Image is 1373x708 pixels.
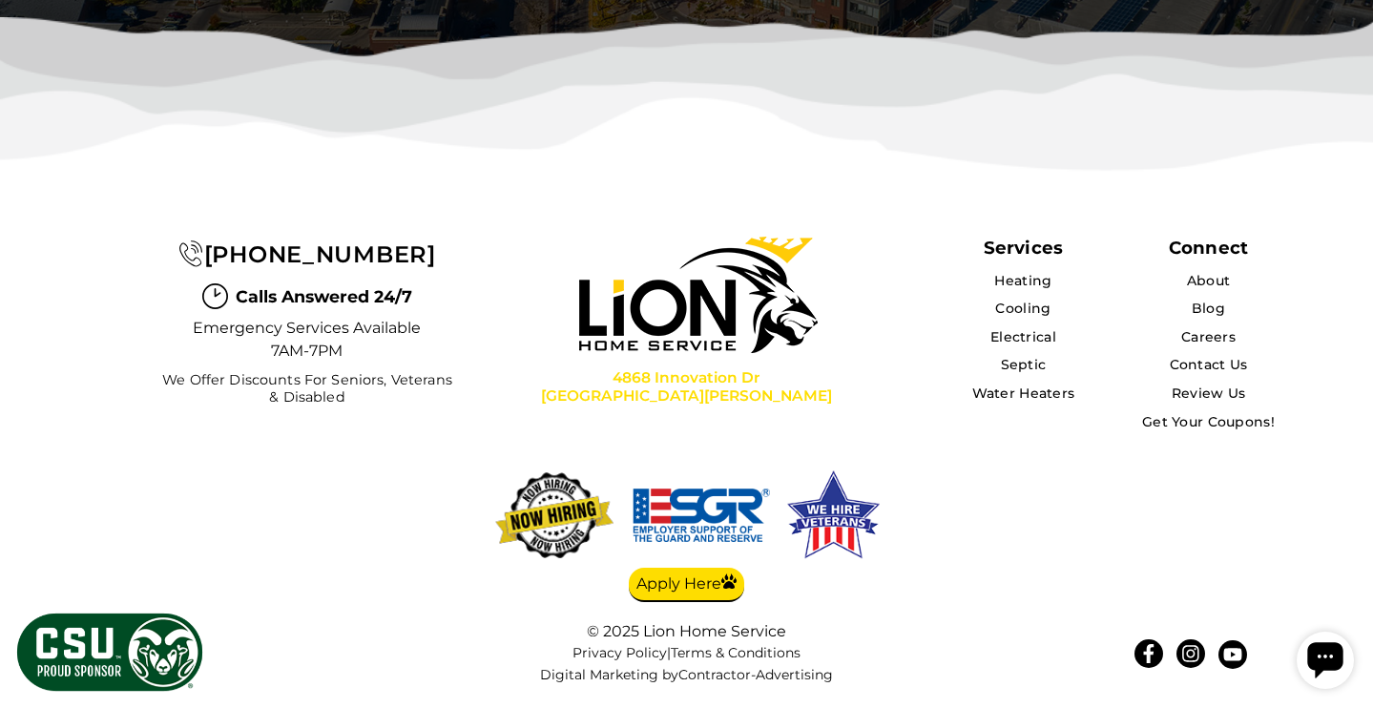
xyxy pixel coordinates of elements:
a: [PHONE_NUMBER] [178,240,435,268]
a: Get Your Coupons! [1142,413,1275,430]
a: Water Heaters [972,385,1075,402]
a: Review Us [1172,385,1246,402]
span: Calls Answered 24/7 [236,284,412,309]
img: now-hiring [490,468,618,563]
span: Emergency Services Available 7AM-7PM [193,317,422,363]
a: Careers [1181,328,1236,345]
span: [GEOGRAPHIC_DATA][PERSON_NAME] [541,386,832,405]
img: We hire veterans [784,468,882,563]
div: © 2025 Lion Home Service [496,622,878,640]
span: Services [984,237,1063,259]
a: Privacy Policy [572,644,667,661]
div: Connect [1169,237,1248,259]
img: We hire veterans [630,468,773,563]
span: 4868 Innovation Dr [541,368,832,386]
a: Blog [1192,300,1225,317]
div: Digital Marketing by [496,667,878,683]
a: About [1187,272,1230,289]
a: Terms & Conditions [671,644,801,661]
nav: | [496,645,878,683]
img: CSU Sponsor Badge [14,611,205,694]
a: Septic [1001,356,1047,373]
span: We Offer Discounts for Seniors, Veterans & Disabled [156,372,457,406]
a: Electrical [990,328,1056,345]
div: Open chat widget [8,8,65,65]
a: Contact Us [1170,356,1248,373]
a: Contractor-Advertising [678,667,833,683]
a: Heating [994,272,1051,289]
a: Cooling [995,300,1051,317]
a: 4868 Innovation Dr[GEOGRAPHIC_DATA][PERSON_NAME] [541,368,832,406]
span: [PHONE_NUMBER] [204,240,436,268]
a: Apply Here [629,568,744,602]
